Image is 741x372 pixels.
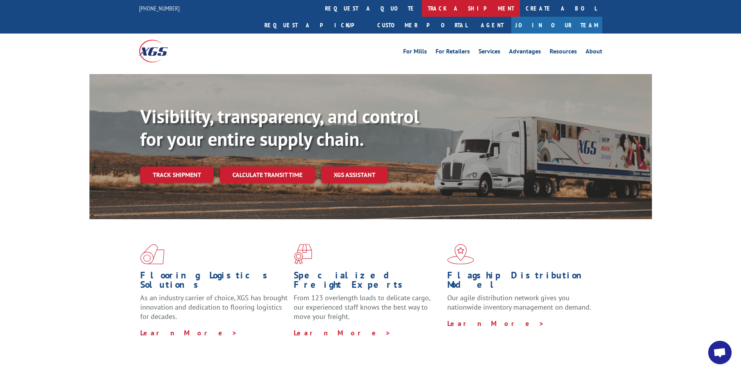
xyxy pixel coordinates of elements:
[447,319,545,328] a: Learn More >
[447,293,591,312] span: Our agile distribution network gives you nationwide inventory management on demand.
[321,167,388,183] a: XGS ASSISTANT
[550,48,577,57] a: Resources
[140,271,288,293] h1: Flooring Logistics Solutions
[509,48,541,57] a: Advantages
[511,17,602,34] a: Join Our Team
[139,4,180,12] a: [PHONE_NUMBER]
[140,104,419,151] b: Visibility, transparency, and control for your entire supply chain.
[220,167,315,183] a: Calculate transit time
[586,48,602,57] a: About
[473,17,511,34] a: Agent
[140,244,164,264] img: xgs-icon-total-supply-chain-intelligence-red
[436,48,470,57] a: For Retailers
[259,17,371,34] a: Request a pickup
[294,271,441,293] h1: Specialized Freight Experts
[447,271,595,293] h1: Flagship Distribution Model
[140,293,287,321] span: As an industry carrier of choice, XGS has brought innovation and dedication to flooring logistics...
[447,244,474,264] img: xgs-icon-flagship-distribution-model-red
[479,48,500,57] a: Services
[371,17,473,34] a: Customer Portal
[708,341,732,364] div: Open chat
[294,244,312,264] img: xgs-icon-focused-on-flooring-red
[294,328,391,337] a: Learn More >
[294,293,441,328] p: From 123 overlength loads to delicate cargo, our experienced staff knows the best way to move you...
[403,48,427,57] a: For Mills
[140,167,214,183] a: Track shipment
[140,328,237,337] a: Learn More >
